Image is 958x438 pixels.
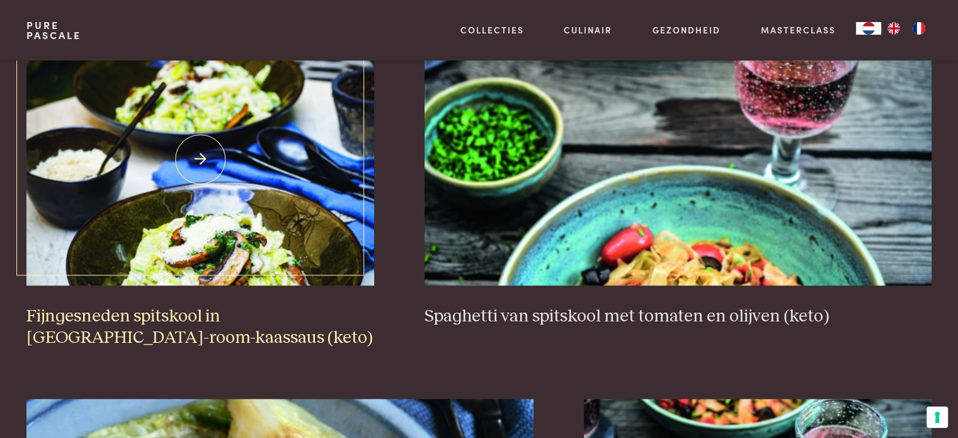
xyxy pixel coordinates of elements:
[653,23,721,37] a: Gezondheid
[761,23,836,37] a: Masterclass
[26,33,374,285] img: Fijngesneden spitskool in champignon-room-kaassaus (keto)
[881,22,932,35] ul: Language list
[564,23,612,37] a: Culinair
[881,22,906,35] a: EN
[26,306,374,349] h3: Fijngesneden spitskool in [GEOGRAPHIC_DATA]-room-kaassaus (keto)
[856,22,932,35] aside: Language selected: Nederlands
[856,22,881,35] div: Language
[906,22,932,35] a: FR
[460,23,524,37] a: Collecties
[927,406,948,428] button: Uw voorkeuren voor toestemming voor trackingtechnologieën
[26,20,81,40] a: PurePascale
[856,22,881,35] a: NL
[425,33,932,285] img: Spaghetti van spitskool met tomaten en olijven (keto)
[26,33,374,349] a: Fijngesneden spitskool in champignon-room-kaassaus (keto) Fijngesneden spitskool in [GEOGRAPHIC_D...
[425,306,932,328] h3: Spaghetti van spitskool met tomaten en olijven (keto)
[425,33,932,327] a: Spaghetti van spitskool met tomaten en olijven (keto) Spaghetti van spitskool met tomaten en olij...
